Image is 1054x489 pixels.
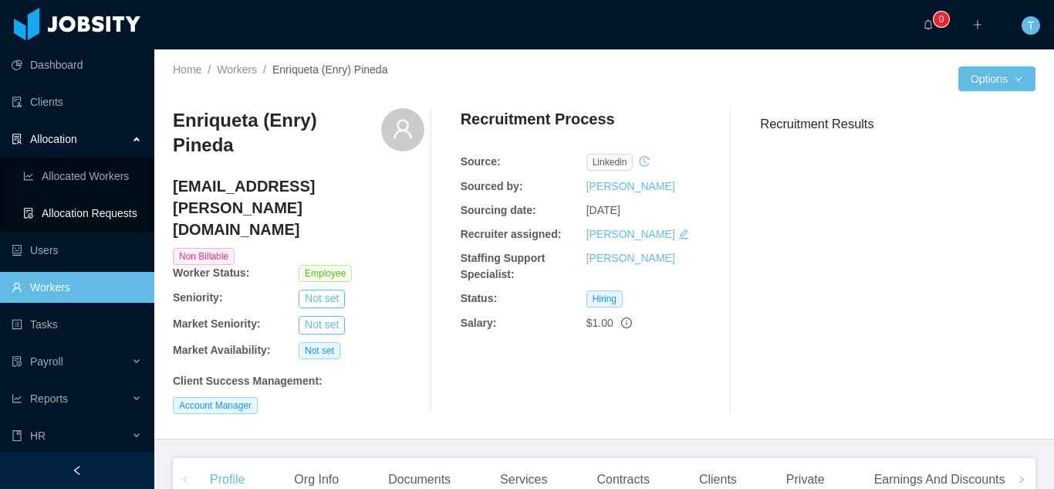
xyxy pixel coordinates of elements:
b: Client Success Management : [173,375,323,387]
h3: Enriqueta (Enry) Pineda [173,108,381,158]
span: Employee [299,265,352,282]
button: Not set [299,316,345,334]
a: icon: file-doneAllocation Requests [23,198,142,229]
a: icon: auditClients [12,87,142,117]
span: linkedin [586,154,633,171]
b: Sourcing date: [461,204,536,216]
b: Recruiter assigned: [461,228,562,240]
i: icon: right [1018,476,1025,484]
b: Source: [461,155,501,168]
i: icon: plus [972,19,983,30]
a: Workers [217,63,257,76]
b: Market Seniority: [173,318,261,330]
a: icon: robotUsers [12,235,142,266]
button: Optionsicon: down [958,66,1035,91]
span: Hiring [586,290,623,307]
span: / [208,63,211,76]
a: icon: profileTasks [12,309,142,340]
i: icon: file-protect [12,356,22,367]
i: icon: left [181,476,189,484]
i: icon: book [12,430,22,441]
a: icon: userWorkers [12,272,142,303]
span: HR [30,430,46,442]
span: Allocation [30,133,77,145]
span: Account Manager [173,397,258,414]
span: Not set [299,342,340,359]
span: [DATE] [586,204,620,216]
span: Reports [30,392,68,405]
i: icon: solution [12,134,22,144]
span: Enriqueta (Enry) Pineda [272,63,387,76]
button: Not set [299,290,345,308]
b: Staffing Support Specialist: [461,252,546,280]
i: icon: bell [923,19,934,30]
h3: Recruitment Results [760,114,1035,134]
h4: Recruitment Process [461,108,615,130]
span: info-circle [621,318,632,328]
b: Seniority: [173,291,223,304]
b: Worker Status: [173,267,249,279]
b: Market Availability: [173,344,271,356]
span: Non Billable [173,248,235,265]
i: icon: user [392,118,414,140]
sup: 0 [934,12,949,27]
a: [PERSON_NAME] [586,252,675,264]
a: [PERSON_NAME] [586,228,675,240]
i: icon: edit [678,229,689,239]
a: icon: pie-chartDashboard [12,49,142,80]
i: icon: line-chart [12,393,22,404]
h4: [EMAIL_ADDRESS][PERSON_NAME][DOMAIN_NAME] [173,175,424,240]
span: $1.00 [586,317,613,329]
b: Sourced by: [461,180,523,192]
a: [PERSON_NAME] [586,180,675,192]
span: / [263,63,266,76]
a: Home [173,63,201,76]
a: icon: line-chartAllocated Workers [23,161,142,192]
b: Salary: [461,317,497,329]
span: T [1028,16,1035,35]
b: Status: [461,292,497,304]
span: Payroll [30,355,63,368]
i: icon: history [639,156,650,167]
